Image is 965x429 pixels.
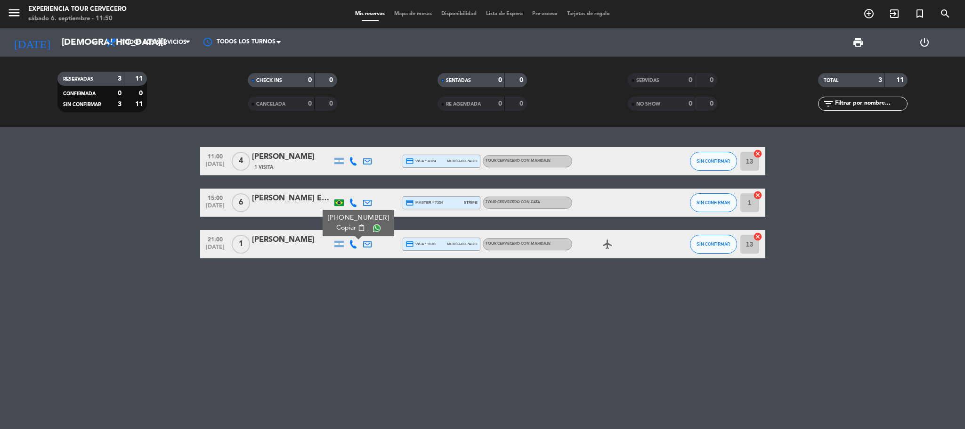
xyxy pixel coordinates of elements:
[689,100,692,107] strong: 0
[852,37,864,48] span: print
[135,75,145,82] strong: 11
[203,244,227,255] span: [DATE]
[863,8,875,19] i: add_circle_outline
[118,75,122,82] strong: 3
[329,100,335,107] strong: 0
[232,152,250,171] span: 4
[329,77,335,83] strong: 0
[527,11,562,16] span: Pre-acceso
[63,91,96,96] span: CONFIRMADA
[389,11,437,16] span: Mapa de mesas
[252,234,332,246] div: [PERSON_NAME]
[602,239,613,250] i: airplanemode_active
[481,11,527,16] span: Lista de Espera
[28,14,127,24] div: sábado 6. septiembre - 11:50
[203,161,227,172] span: [DATE]
[357,224,365,231] span: content_paste
[118,101,122,107] strong: 3
[232,193,250,212] span: 6
[405,157,414,165] i: credit_card
[256,102,285,107] span: CANCELADA
[254,164,273,171] span: 1 Visita
[336,223,356,233] span: Copiar
[486,200,540,204] span: Tour cervecero con cata
[203,203,227,214] span: [DATE]
[519,77,525,83] strong: 0
[486,159,551,163] span: Tour cervecero con maridaje
[636,78,659,83] span: SERVIDAS
[689,77,692,83] strong: 0
[753,232,762,241] i: cancel
[892,28,958,57] div: LOG OUT
[63,77,93,82] span: RESERVADAS
[327,213,389,223] div: [PHONE_NUMBER]
[710,77,715,83] strong: 0
[636,102,660,107] span: NO SHOW
[405,240,414,248] i: credit_card
[28,5,127,14] div: Experiencia Tour Cervecero
[7,6,21,20] i: menu
[447,241,477,247] span: mercadopago
[139,90,145,97] strong: 0
[368,223,370,233] span: |
[914,8,925,19] i: turned_in_not
[562,11,615,16] span: Tarjetas de regalo
[203,192,227,203] span: 15:00
[896,77,906,83] strong: 11
[122,39,187,46] span: Todos los servicios
[308,100,312,107] strong: 0
[697,241,730,247] span: SIN CONFIRMAR
[446,78,471,83] span: SENTADAS
[824,78,838,83] span: TOTAL
[464,199,478,206] span: stripe
[878,77,882,83] strong: 3
[697,200,730,205] span: SIN CONFIRMAR
[823,98,834,109] i: filter_list
[498,77,502,83] strong: 0
[437,11,481,16] span: Disponibilidad
[753,149,762,158] i: cancel
[88,37,99,48] i: arrow_drop_down
[252,151,332,163] div: [PERSON_NAME]
[405,198,444,207] span: master * 7354
[446,102,481,107] span: RE AGENDADA
[710,100,715,107] strong: 0
[256,78,282,83] span: CHECK INS
[252,192,332,205] div: [PERSON_NAME] Ebone
[447,158,477,164] span: mercadopago
[405,198,414,207] i: credit_card
[405,240,436,248] span: visa * 9181
[135,101,145,107] strong: 11
[232,235,250,254] span: 1
[7,32,57,53] i: [DATE]
[203,233,227,244] span: 21:00
[486,242,551,246] span: Tour cervecero con maridaje
[405,157,436,165] span: visa * 4324
[203,150,227,161] span: 11:00
[834,99,907,109] input: Filtrar por nombre...
[498,100,502,107] strong: 0
[118,90,122,97] strong: 0
[940,8,951,19] i: search
[889,8,900,19] i: exit_to_app
[919,37,930,48] i: power_settings_new
[308,77,312,83] strong: 0
[697,158,730,164] span: SIN CONFIRMAR
[519,100,525,107] strong: 0
[63,102,101,107] span: SIN CONFIRMAR
[350,11,389,16] span: Mis reservas
[753,190,762,200] i: cancel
